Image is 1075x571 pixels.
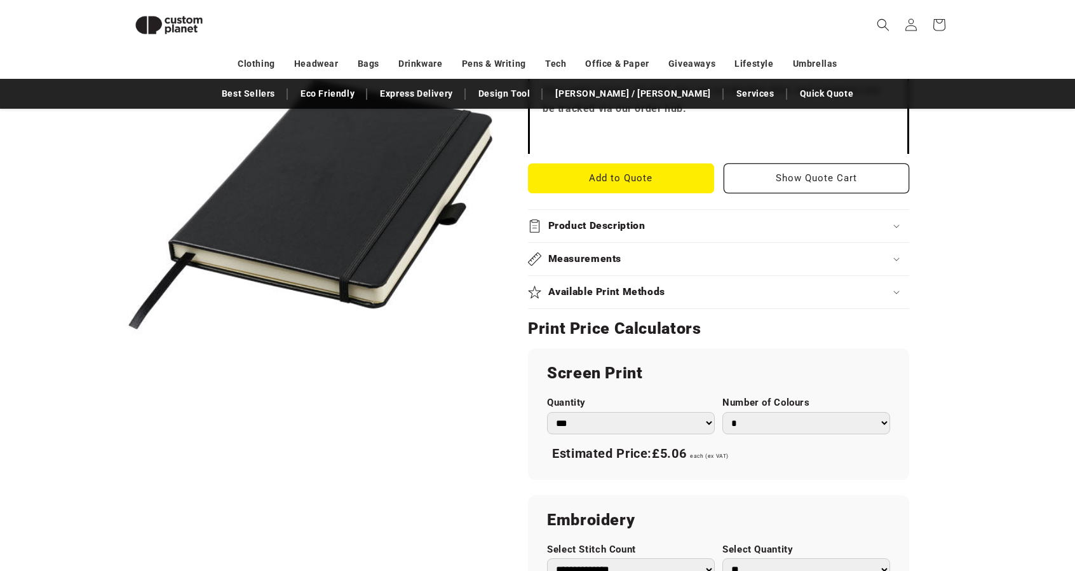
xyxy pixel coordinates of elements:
[543,66,892,115] strong: Ordering is easy. Approve your quote and visual online then tap to pay. Your order moves straight...
[734,53,773,75] a: Lifestyle
[724,163,910,193] button: Show Quote Cart
[585,53,649,75] a: Office & Paper
[547,510,890,530] h2: Embroidery
[722,397,890,409] label: Number of Colours
[238,53,275,75] a: Clothing
[548,252,622,266] h2: Measurements
[545,53,566,75] a: Tech
[548,285,666,299] h2: Available Print Methods
[793,53,837,75] a: Umbrellas
[528,210,909,242] summary: Product Description
[547,441,890,467] div: Estimated Price:
[722,544,890,556] label: Select Quantity
[547,544,715,556] label: Select Stitch Count
[668,53,715,75] a: Giveaways
[528,319,909,339] h2: Print Price Calculators
[528,276,909,308] summary: Available Print Methods
[528,243,909,275] summary: Measurements
[528,163,714,193] button: Add to Quote
[730,83,781,105] a: Services
[863,434,1075,571] iframe: Chat Widget
[125,5,213,45] img: Custom Planet
[547,397,715,409] label: Quantity
[547,363,890,383] h2: Screen Print
[374,83,459,105] a: Express Delivery
[690,453,729,459] span: each (ex VAT)
[358,53,379,75] a: Bags
[462,53,526,75] a: Pens & Writing
[869,11,897,39] summary: Search
[543,128,895,141] iframe: Customer reviews powered by Trustpilot
[794,83,860,105] a: Quick Quote
[472,83,537,105] a: Design Tool
[398,53,442,75] a: Drinkware
[125,19,496,391] media-gallery: Gallery Viewer
[294,53,339,75] a: Headwear
[294,83,361,105] a: Eco Friendly
[548,219,646,233] h2: Product Description
[652,446,686,461] span: £5.06
[215,83,281,105] a: Best Sellers
[549,83,717,105] a: [PERSON_NAME] / [PERSON_NAME]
